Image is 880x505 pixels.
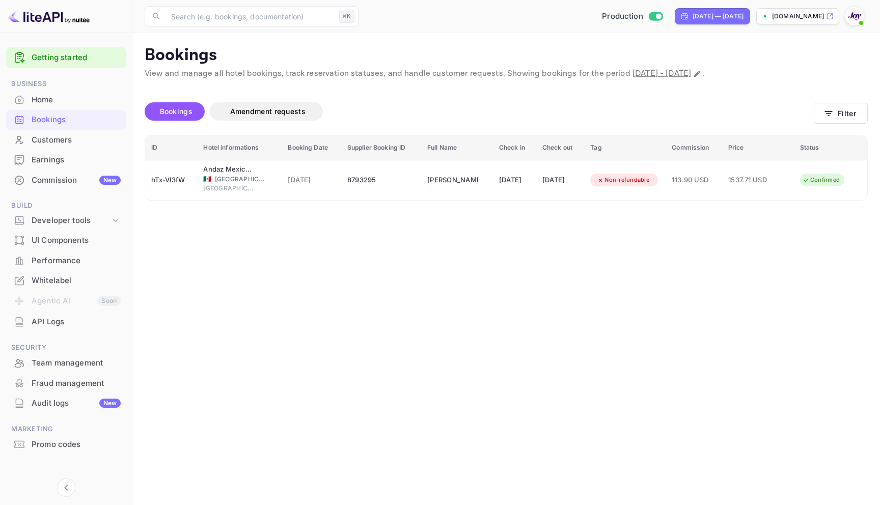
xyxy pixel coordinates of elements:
[6,150,126,169] a: Earnings
[772,12,824,21] p: [DOMAIN_NAME]
[160,107,193,116] span: Bookings
[6,171,126,189] a: CommissionNew
[6,90,126,109] a: Home
[584,135,666,160] th: Tag
[6,130,126,150] div: Customers
[230,107,306,116] span: Amendment requests
[32,275,121,287] div: Whitelabel
[6,353,126,373] div: Team management
[32,114,121,126] div: Bookings
[197,135,282,160] th: Hotel informations
[814,103,868,124] button: Filter
[145,135,867,200] table: booking table
[6,342,126,353] span: Security
[6,374,126,392] a: Fraud management
[32,94,121,106] div: Home
[32,154,121,166] div: Earnings
[32,235,121,246] div: UI Components
[6,47,126,68] div: Getting started
[57,479,75,497] button: Collapse navigation
[666,135,722,160] th: Commission
[590,174,656,186] div: Non-refundable
[6,90,126,110] div: Home
[347,172,415,188] div: 8793295
[341,135,421,160] th: Supplier Booking ID
[32,175,121,186] div: Commission
[6,251,126,271] div: Performance
[6,110,126,129] a: Bookings
[32,316,121,328] div: API Logs
[32,378,121,389] div: Fraud management
[215,175,266,184] span: [GEOGRAPHIC_DATA]
[145,135,197,160] th: ID
[165,6,335,26] input: Search (e.g. bookings, documentation)
[32,357,121,369] div: Team management
[6,130,126,149] a: Customers
[145,102,814,121] div: account-settings tabs
[722,135,794,160] th: Price
[339,10,354,23] div: ⌘K
[693,12,744,21] div: [DATE] — [DATE]
[6,374,126,394] div: Fraud management
[6,394,126,413] div: Audit logsNew
[145,45,868,66] p: Bookings
[794,135,868,160] th: Status
[6,394,126,412] a: Audit logsNew
[145,68,868,80] p: View and manage all hotel bookings, track reservation statuses, and handle customer requests. Sho...
[32,439,121,451] div: Promo codes
[6,353,126,372] a: Team management
[632,68,691,79] span: [DATE] - [DATE]
[8,8,90,24] img: LiteAPI logo
[542,172,578,188] div: [DATE]
[6,435,126,454] a: Promo codes
[32,398,121,409] div: Audit logs
[288,175,335,186] span: [DATE]
[602,11,643,22] span: Production
[672,175,716,186] span: 113.90 USD
[203,184,254,193] span: [GEOGRAPHIC_DATA]
[6,171,126,190] div: CommissionNew
[6,271,126,290] a: Whitelabel
[6,312,126,331] a: API Logs
[499,172,530,188] div: [DATE]
[282,135,341,160] th: Booking Date
[203,176,211,182] span: Mexico
[99,176,121,185] div: New
[728,175,779,186] span: 1537.71 USD
[6,435,126,455] div: Promo codes
[32,255,121,267] div: Performance
[32,134,121,146] div: Customers
[203,164,254,175] div: Andaz Mexico City Condesa
[6,150,126,170] div: Earnings
[796,174,846,186] div: Confirmed
[6,312,126,332] div: API Logs
[427,172,478,188] div: Karla McDonald
[6,231,126,249] a: UI Components
[6,110,126,130] div: Bookings
[6,251,126,270] a: Performance
[846,8,863,24] img: With Joy
[421,135,493,160] th: Full Name
[6,200,126,211] span: Build
[151,172,191,188] div: hTx-Vl3fW
[32,215,111,227] div: Developer tools
[6,78,126,90] span: Business
[536,135,584,160] th: Check out
[6,212,126,230] div: Developer tools
[493,135,536,160] th: Check in
[99,399,121,408] div: New
[598,11,667,22] div: Switch to Sandbox mode
[6,271,126,291] div: Whitelabel
[6,424,126,435] span: Marketing
[32,52,121,64] a: Getting started
[6,231,126,250] div: UI Components
[692,69,702,79] button: Change date range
